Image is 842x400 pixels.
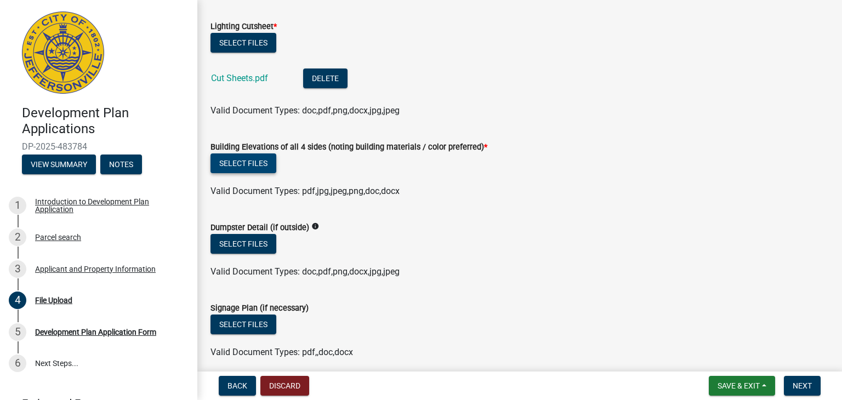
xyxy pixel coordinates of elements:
wm-modal-confirm: Notes [100,161,142,169]
span: Valid Document Types: doc,pdf,png,docx,jpg,jpeg [210,266,400,277]
button: Select files [210,315,276,334]
div: Parcel search [35,233,81,241]
label: Lighting Cutsheet [210,23,277,31]
wm-modal-confirm: Delete Document [303,74,348,84]
span: Valid Document Types: pdf,,doc,docx [210,347,353,357]
label: Signage Plan (if necessary) [210,305,309,312]
button: Save & Exit [709,376,775,396]
wm-modal-confirm: Summary [22,161,96,169]
div: 3 [9,260,26,278]
button: Select files [210,234,276,254]
label: Dumpster Detail (if outside) [210,224,309,232]
label: Building Elevations of all 4 sides (noting building materials / color preferred) [210,144,487,151]
div: Applicant and Property Information [35,265,156,273]
div: 6 [9,355,26,372]
div: 1 [9,197,26,214]
button: Select files [210,33,276,53]
div: Development Plan Application Form [35,328,156,336]
button: View Summary [22,155,96,174]
button: Next [784,376,821,396]
span: Save & Exit [718,381,760,390]
div: 4 [9,292,26,309]
span: Back [227,381,247,390]
div: File Upload [35,296,72,304]
span: DP-2025-483784 [22,141,175,152]
button: Delete [303,68,348,88]
div: 5 [9,323,26,341]
img: City of Jeffersonville, Indiana [22,12,104,94]
i: info [311,222,319,230]
span: Next [793,381,812,390]
a: Cut Sheets.pdf [211,73,268,83]
span: Valid Document Types: doc,pdf,png,docx,jpg,jpeg [210,105,400,116]
div: Introduction to Development Plan Application [35,198,180,213]
button: Select files [210,153,276,173]
span: Valid Document Types: pdf,jpg,jpeg,png,doc,docx [210,186,400,196]
button: Notes [100,155,142,174]
div: 2 [9,228,26,246]
h4: Development Plan Applications [22,105,189,137]
button: Discard [260,376,309,396]
button: Back [219,376,256,396]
